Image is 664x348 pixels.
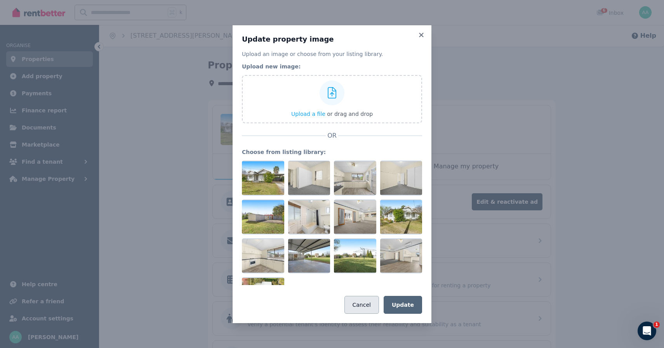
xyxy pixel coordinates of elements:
[344,296,379,314] button: Cancel
[291,111,325,117] span: Upload a file
[654,322,660,328] span: 1
[326,131,338,140] span: OR
[291,110,373,118] button: Upload a file or drag and drop
[242,35,422,44] h3: Update property image
[242,63,422,70] legend: Upload new image:
[638,322,656,340] iframe: Intercom live chat
[384,296,422,314] button: Update
[242,148,422,156] legend: Choose from listing library:
[327,111,373,117] span: or drag and drop
[242,50,422,58] p: Upload an image or choose from your listing library.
